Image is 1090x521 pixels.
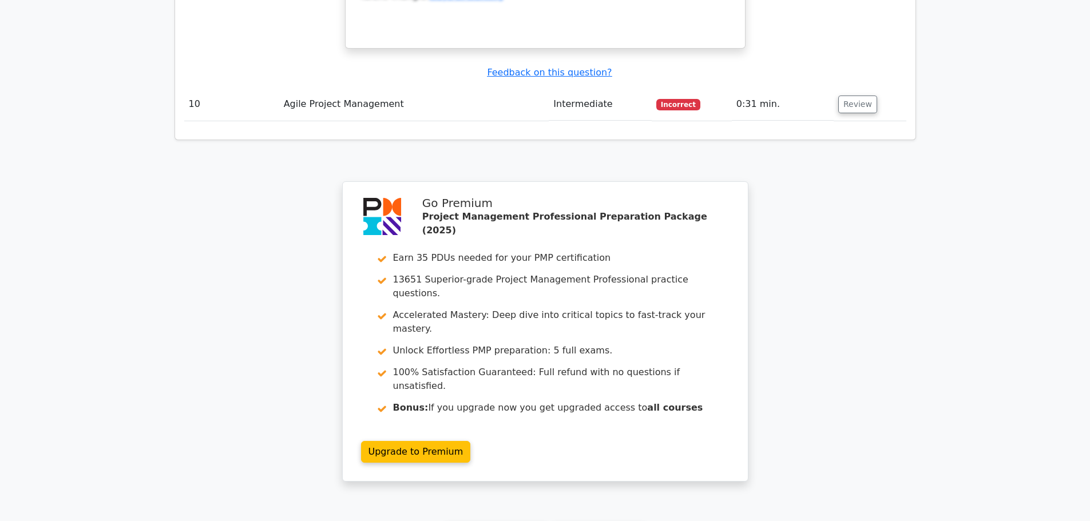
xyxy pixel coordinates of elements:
[184,88,279,121] td: 10
[487,67,612,78] a: Feedback on this question?
[732,88,834,121] td: 0:31 min.
[838,96,877,113] button: Review
[656,99,700,110] span: Incorrect
[549,88,652,121] td: Intermediate
[361,441,471,463] a: Upgrade to Premium
[279,88,549,121] td: Agile Project Management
